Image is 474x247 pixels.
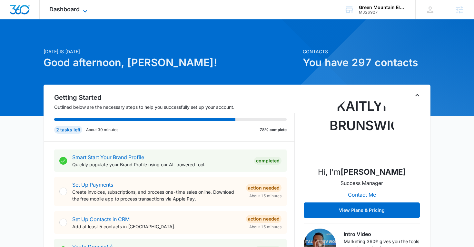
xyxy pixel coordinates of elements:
[72,189,241,202] p: Create invoices, subscriptions, and process one-time sales online. Download the free mobile app t...
[246,215,281,223] div: Action Needed
[54,104,295,110] p: Outlined below are the necessary steps to help you successfully set up your account.
[304,202,420,218] button: View Plans & Pricing
[341,179,383,187] p: Success Manager
[72,223,241,230] p: Add at least 5 contacts in [GEOGRAPHIC_DATA].
[344,230,420,238] h3: Intro Video
[72,216,130,222] a: Set Up Contacts in CRM
[254,157,281,165] div: Completed
[341,187,382,202] button: Contact Me
[260,127,287,133] p: 78% complete
[249,193,281,199] span: About 15 minutes
[86,127,118,133] p: About 30 minutes
[318,166,406,178] p: Hi, I'm
[44,55,299,70] h1: Good afternoon, [PERSON_NAME]!
[359,5,406,10] div: account name
[44,48,299,55] p: [DATE] is [DATE]
[246,184,281,192] div: Action Needed
[49,6,80,13] span: Dashboard
[249,224,281,230] span: About 15 minutes
[72,154,144,160] a: Smart Start Your Brand Profile
[303,48,430,55] p: Contacts
[303,55,430,70] h1: You have 297 contacts
[330,97,394,161] img: Kaitlyn Brunswig
[359,10,406,15] div: account id
[54,93,295,102] h2: Getting Started
[72,161,249,168] p: Quickly populate your Brand Profile using our AI-powered tool.
[72,181,113,188] a: Set Up Payments
[54,126,82,134] div: 2 tasks left
[341,167,406,177] strong: [PERSON_NAME]
[413,91,421,99] button: Toggle Collapse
